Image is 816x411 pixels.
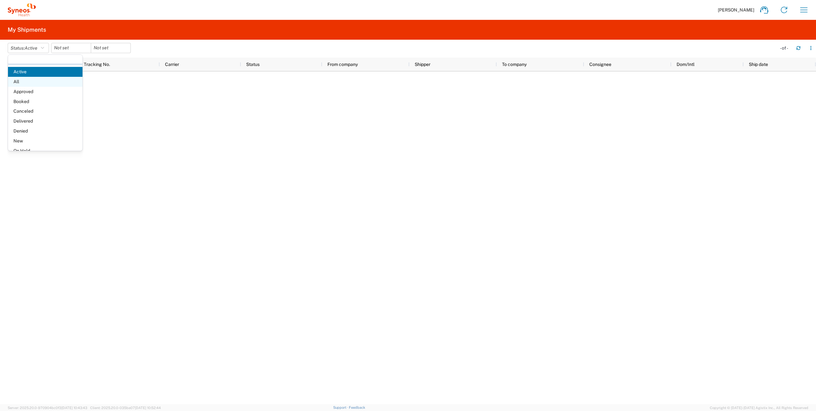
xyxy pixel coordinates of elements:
[8,116,82,126] span: Delivered
[8,67,82,77] span: Active
[8,97,82,107] span: Booked
[90,406,161,410] span: Client: 2025.20.0-035ba07
[502,62,527,67] span: To company
[710,405,808,411] span: Copyright © [DATE]-[DATE] Agistix Inc., All Rights Reserved
[8,146,82,156] span: On Hold
[780,45,791,51] div: - of -
[8,43,49,53] button: Status:Active
[8,87,82,97] span: Approved
[8,406,87,410] span: Server: 2025.20.0-970904bc0f3
[349,406,365,409] a: Feedback
[165,62,179,67] span: Carrier
[589,62,611,67] span: Consignee
[8,136,82,146] span: New
[333,406,349,409] a: Support
[718,7,754,13] span: [PERSON_NAME]
[327,62,358,67] span: From company
[25,45,37,51] span: Active
[8,126,82,136] span: Denied
[135,406,161,410] span: [DATE] 10:52:44
[415,62,430,67] span: Shipper
[61,406,87,410] span: [DATE] 10:43:43
[8,77,82,87] span: All
[677,62,694,67] span: Dom/Intl
[8,26,46,34] h2: My Shipments
[91,43,130,53] input: Not set
[8,106,82,116] span: Canceled
[749,62,768,67] span: Ship date
[246,62,260,67] span: Status
[84,62,110,67] span: Tracking No.
[51,43,91,53] input: Not set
